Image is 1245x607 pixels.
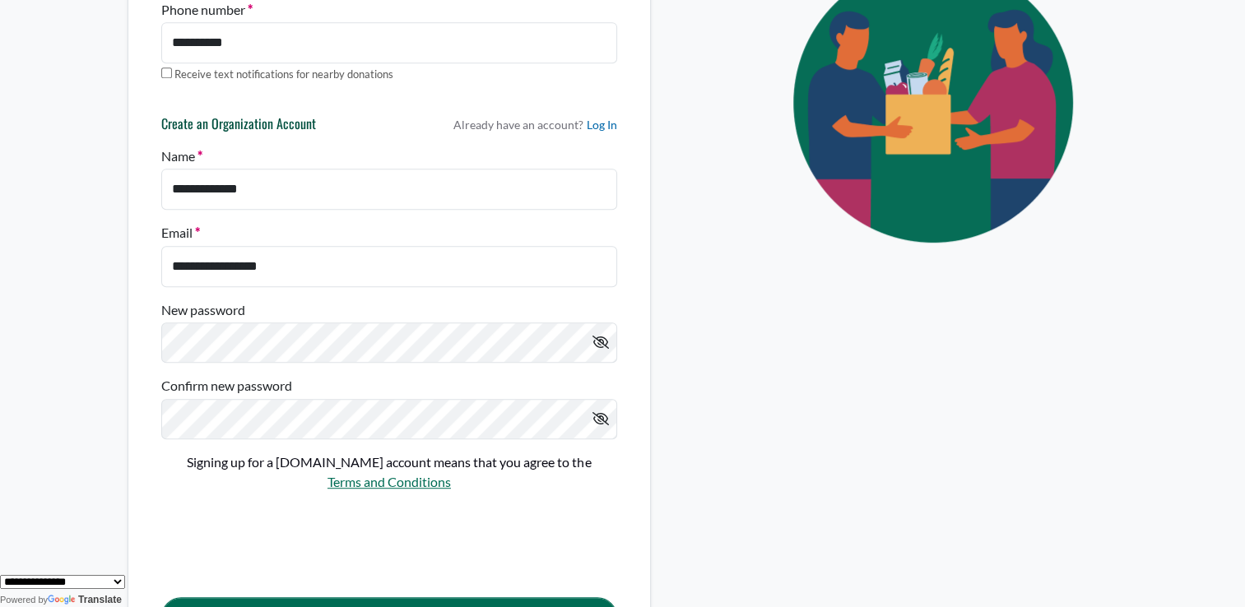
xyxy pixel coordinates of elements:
label: Name [161,146,202,166]
iframe: reCAPTCHA [161,507,411,571]
h6: Create an Organization Account [161,116,316,139]
img: Google Translate [48,595,78,606]
label: New password [161,300,245,320]
a: Translate [48,594,122,605]
a: Log In [587,116,617,133]
p: Signing up for a [DOMAIN_NAME] account means that you agree to the [161,452,617,472]
p: Already have an account? [453,116,617,133]
label: Receive text notifications for nearby donations [174,67,393,83]
a: Terms and Conditions [328,474,451,489]
label: Confirm new password [161,376,292,396]
label: Email [161,223,200,243]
